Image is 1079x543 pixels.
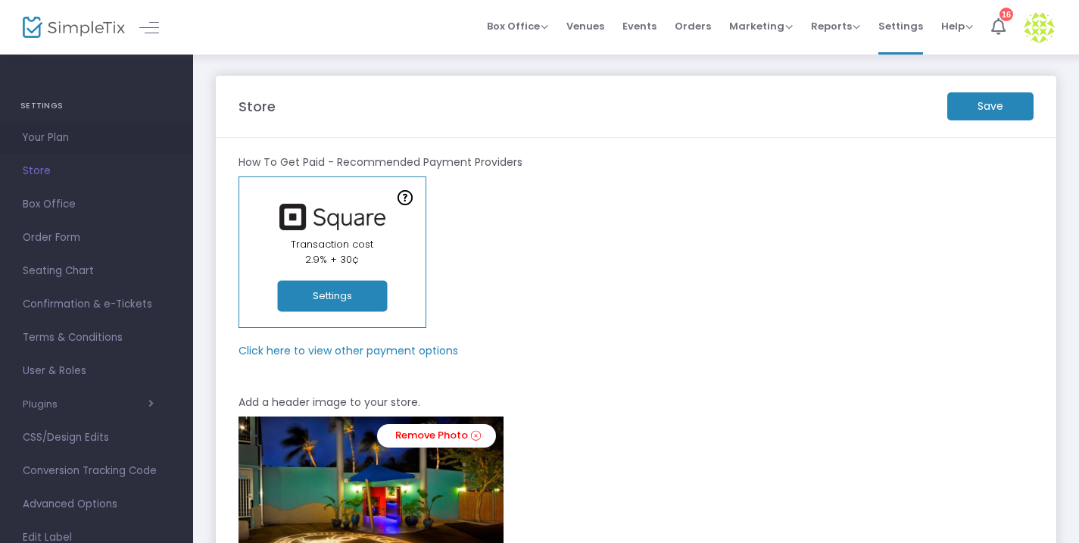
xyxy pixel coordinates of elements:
[941,19,973,33] span: Help
[23,461,170,481] span: Conversion Tracking Code
[23,161,170,181] span: Store
[999,6,1013,20] div: 16
[23,428,170,448] span: CSS/Design Edits
[23,261,170,281] span: Seating Chart
[398,190,413,205] img: question-mark
[23,398,154,410] button: Plugins
[23,295,170,314] span: Confirmation & e-Tickets
[947,92,1034,120] m-button: Save
[487,19,548,33] span: Box Office
[23,228,170,248] span: Order Form
[272,204,393,230] img: square.png
[20,91,173,121] h4: SETTINGS
[291,237,373,251] span: Transaction cost
[23,128,170,148] span: Your Plan
[277,281,387,312] button: Settings
[23,495,170,514] span: Advanced Options
[566,7,604,45] span: Venues
[377,424,496,448] a: Remove Photo
[675,7,711,45] span: Orders
[23,195,170,214] span: Box Office
[729,19,793,33] span: Marketing
[239,343,458,359] m-panel-subtitle: Click here to view other payment options
[811,19,860,33] span: Reports
[239,96,276,117] m-panel-title: Store
[305,252,359,267] span: 2.9% + 30¢
[239,395,420,410] m-panel-subtitle: Add a header image to your store.
[239,154,522,170] m-panel-subtitle: How To Get Paid - Recommended Payment Providers
[23,361,170,381] span: User & Roles
[878,7,923,45] span: Settings
[622,7,656,45] span: Events
[23,328,170,348] span: Terms & Conditions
